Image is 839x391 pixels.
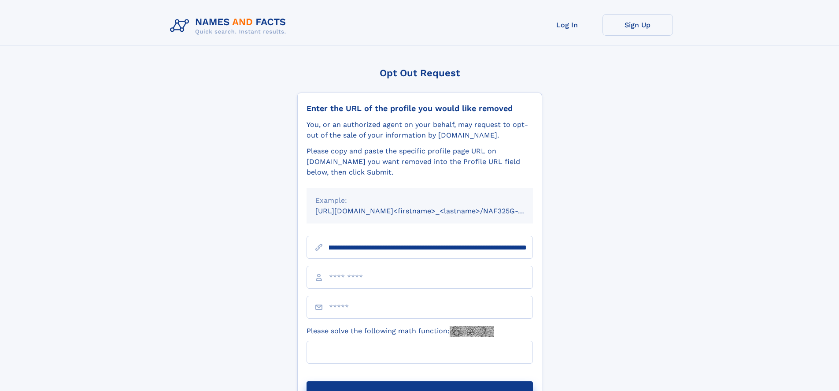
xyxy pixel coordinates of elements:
[315,195,524,206] div: Example:
[307,146,533,178] div: Please copy and paste the specific profile page URL on [DOMAIN_NAME] you want removed into the Pr...
[532,14,602,36] a: Log In
[602,14,673,36] a: Sign Up
[307,326,494,337] label: Please solve the following math function:
[166,14,293,38] img: Logo Names and Facts
[315,207,550,215] small: [URL][DOMAIN_NAME]<firstname>_<lastname>/NAF325G-xxxxxxxx
[297,67,542,78] div: Opt Out Request
[307,119,533,141] div: You, or an authorized agent on your behalf, may request to opt-out of the sale of your informatio...
[307,104,533,113] div: Enter the URL of the profile you would like removed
